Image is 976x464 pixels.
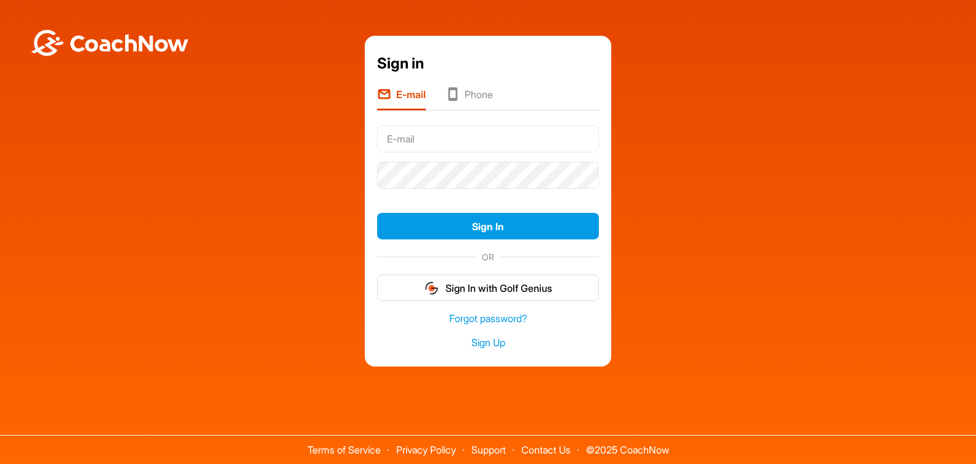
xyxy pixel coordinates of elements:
[377,275,599,301] button: Sign In with Golf Genius
[377,336,599,350] a: Sign Up
[377,52,599,75] div: Sign in
[377,213,599,239] button: Sign In
[377,312,599,326] a: Forgot password?
[377,125,599,152] input: E-mail
[580,436,675,455] span: © 2025 CoachNow
[396,444,456,456] a: Privacy Policy
[30,30,190,56] img: BwLJSsUCoWCh5upNqxVrqldRgqLPVwmV24tXu5FoVAoFEpwwqQ3VIfuoInZCoVCoTD4vwADAC3ZFMkVEQFDAAAAAElFTkSuQmCC
[307,444,381,456] a: Terms of Service
[476,251,500,263] span: OR
[424,281,439,296] img: gg_logo
[471,444,506,456] a: Support
[445,87,493,110] li: Phone
[377,87,426,110] li: E-mail
[521,444,571,456] a: Contact Us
